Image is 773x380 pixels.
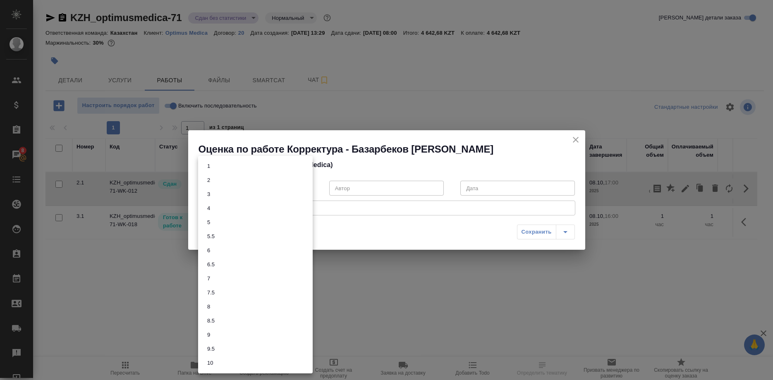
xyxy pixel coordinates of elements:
[205,162,213,171] button: 1
[205,274,213,283] button: 7
[205,316,217,325] button: 8.5
[205,218,213,227] button: 5
[205,330,213,339] button: 9
[205,358,215,368] button: 10
[205,176,213,185] button: 2
[205,288,217,297] button: 7.5
[205,204,213,213] button: 4
[205,344,217,354] button: 9.5
[205,246,213,255] button: 6
[205,190,213,199] button: 3
[205,302,213,311] button: 8
[205,260,217,269] button: 6.5
[205,232,217,241] button: 5.5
